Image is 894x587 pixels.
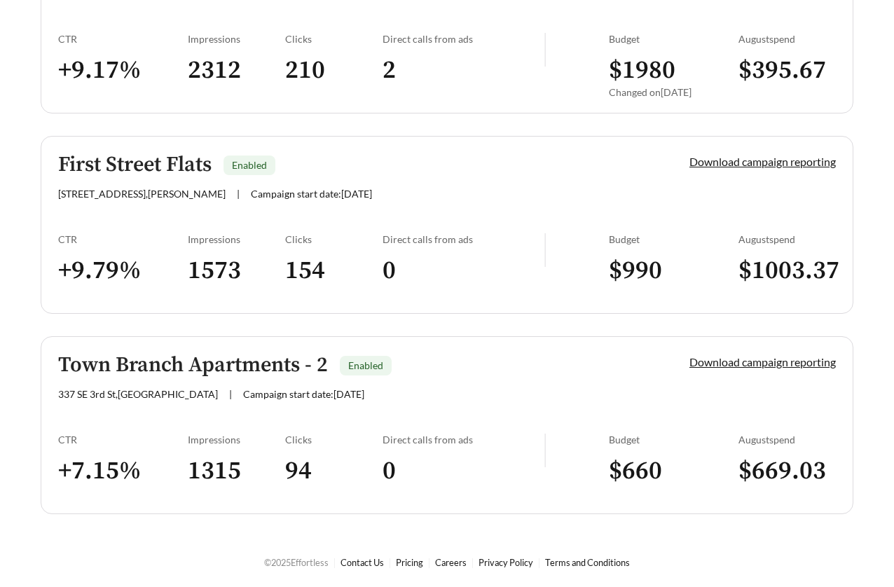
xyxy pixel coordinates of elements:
[188,33,285,45] div: Impressions
[544,434,546,467] img: line
[58,354,328,377] h5: Town Branch Apartments - 2
[738,434,836,446] div: August spend
[264,557,329,568] span: © 2025 Effortless
[58,55,188,86] h3: + 9.17 %
[285,455,383,487] h3: 94
[383,455,544,487] h3: 0
[479,557,533,568] a: Privacy Policy
[285,55,383,86] h3: 210
[609,455,738,487] h3: $ 660
[383,434,544,446] div: Direct calls from ads
[545,557,630,568] a: Terms and Conditions
[58,434,188,446] div: CTR
[383,233,544,245] div: Direct calls from ads
[738,255,836,286] h3: $ 1003.37
[237,188,240,200] span: |
[58,233,188,245] div: CTR
[738,233,836,245] div: August spend
[41,136,853,314] a: First Street FlatsEnabled[STREET_ADDRESS],[PERSON_NAME]|Campaign start date:[DATE]Download campai...
[229,388,232,400] span: |
[609,55,738,86] h3: $ 1980
[609,86,738,98] div: Changed on [DATE]
[58,388,218,400] span: 337 SE 3rd St , [GEOGRAPHIC_DATA]
[285,255,383,286] h3: 154
[544,233,546,267] img: line
[251,188,372,200] span: Campaign start date: [DATE]
[58,255,188,286] h3: + 9.79 %
[383,255,544,286] h3: 0
[609,434,738,446] div: Budget
[609,255,738,286] h3: $ 990
[738,33,836,45] div: August spend
[188,455,285,487] h3: 1315
[689,355,836,368] a: Download campaign reporting
[58,33,188,45] div: CTR
[58,455,188,487] h3: + 7.15 %
[341,557,384,568] a: Contact Us
[41,336,853,514] a: Town Branch Apartments - 2Enabled337 SE 3rd St,[GEOGRAPHIC_DATA]|Campaign start date:[DATE]Downlo...
[396,557,423,568] a: Pricing
[188,233,285,245] div: Impressions
[689,155,836,168] a: Download campaign reporting
[232,159,267,171] span: Enabled
[285,434,383,446] div: Clicks
[609,33,738,45] div: Budget
[188,434,285,446] div: Impressions
[188,255,285,286] h3: 1573
[285,33,383,45] div: Clicks
[188,55,285,86] h3: 2312
[544,33,546,67] img: line
[58,153,212,177] h5: First Street Flats
[285,233,383,245] div: Clicks
[348,359,383,371] span: Enabled
[58,188,226,200] span: [STREET_ADDRESS] , [PERSON_NAME]
[609,233,738,245] div: Budget
[738,455,836,487] h3: $ 669.03
[383,55,544,86] h3: 2
[243,388,364,400] span: Campaign start date: [DATE]
[738,55,836,86] h3: $ 395.67
[383,33,544,45] div: Direct calls from ads
[435,557,467,568] a: Careers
